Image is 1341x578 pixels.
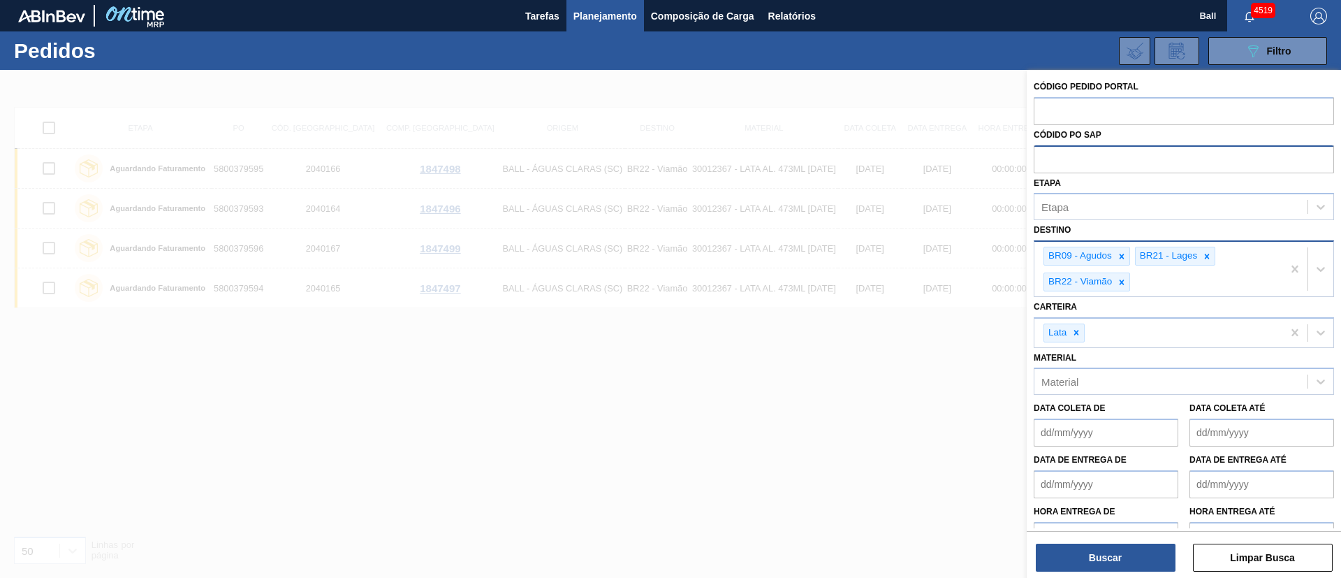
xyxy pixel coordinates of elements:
[1041,376,1078,388] div: Material
[1044,324,1069,342] div: Lata
[1034,403,1105,413] label: Data coleta de
[1034,353,1076,363] label: Material
[1034,455,1127,465] label: Data de Entrega de
[1189,502,1334,522] label: Hora entrega até
[573,8,637,24] span: Planejamento
[1208,37,1327,65] button: Filtro
[1189,455,1287,465] label: Data de Entrega até
[1189,419,1334,447] input: dd/mm/yyyy
[1041,201,1069,213] div: Etapa
[1034,470,1178,498] input: dd/mm/yyyy
[1189,470,1334,498] input: dd/mm/yyyy
[1034,302,1077,312] label: Carteira
[1034,130,1101,140] label: Códido PO SAP
[1034,502,1178,522] label: Hora entrega de
[1251,3,1275,18] span: 4519
[1136,247,1200,265] div: BR21 - Lages
[525,8,559,24] span: Tarefas
[1034,225,1071,235] label: Destino
[18,10,85,22] img: TNhmsLtSVTkK8tSr43FrP2fwEKptu5GPRR3wAAAABJRU5ErkJggg==
[1044,247,1114,265] div: BR09 - Agudos
[1119,37,1150,65] div: Importar Negociações dos Pedidos
[1044,273,1114,291] div: BR22 - Viamão
[768,8,816,24] span: Relatórios
[1267,45,1291,57] span: Filtro
[1227,6,1272,26] button: Notificações
[651,8,754,24] span: Composição de Carga
[1034,178,1061,188] label: Etapa
[1189,403,1265,413] label: Data coleta até
[1310,8,1327,24] img: Logout
[1034,419,1178,447] input: dd/mm/yyyy
[14,43,223,59] h1: Pedidos
[1034,82,1138,92] label: Código Pedido Portal
[1155,37,1199,65] div: Solicitação de Revisão de Pedidos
